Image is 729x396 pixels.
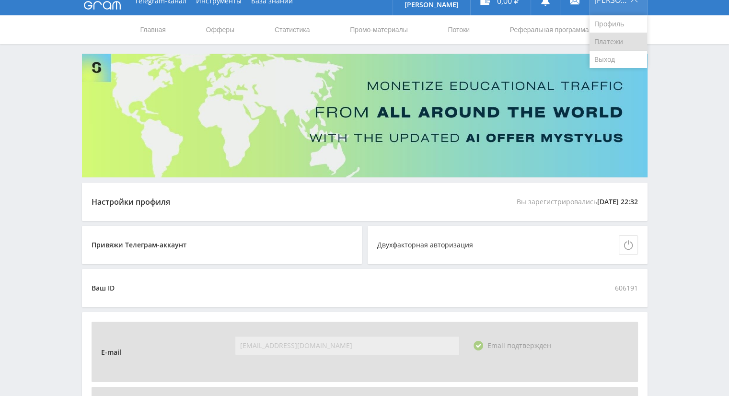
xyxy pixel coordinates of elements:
a: Профиль [590,15,647,33]
div: Ваш ID [92,284,115,292]
a: Промо-материалы [349,15,408,44]
span: Привяжи Телеграм-аккаунт [92,235,191,255]
div: Настройки профиля [92,198,170,206]
a: Главная [139,15,167,44]
p: [PERSON_NAME] [405,1,459,9]
a: Офферы [205,15,236,44]
span: Email подтвержден [487,341,551,350]
span: [DATE] 22:32 [597,192,638,211]
a: Выход [590,51,647,68]
a: Потоки [447,15,471,44]
a: Статистика [274,15,311,44]
img: Banner [82,54,648,177]
div: Двухфакторная авторизация [377,241,473,249]
span: E-mail [101,343,126,362]
a: Реферальная программа [509,15,590,44]
a: Платежи [590,33,647,51]
span: 606191 [615,279,638,298]
span: Вы зарегистрировались [517,192,638,211]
